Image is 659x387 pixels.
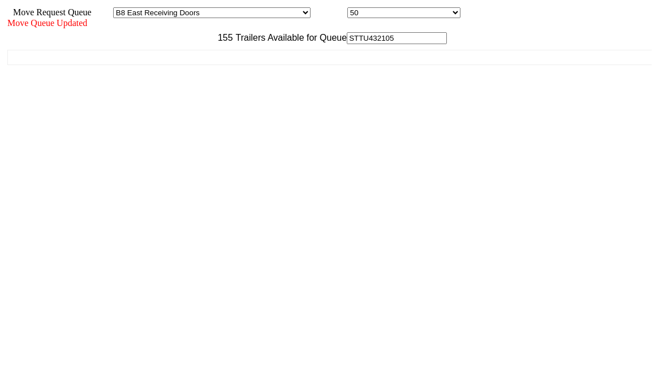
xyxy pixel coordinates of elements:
span: Trailers Available for Queue [233,33,347,42]
span: 155 [212,33,233,42]
span: Location [313,7,345,17]
span: Move Queue Updated [7,18,87,28]
span: Area [93,7,111,17]
span: Move Request Queue [7,7,92,17]
input: Filter Available Trailers [347,32,447,44]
